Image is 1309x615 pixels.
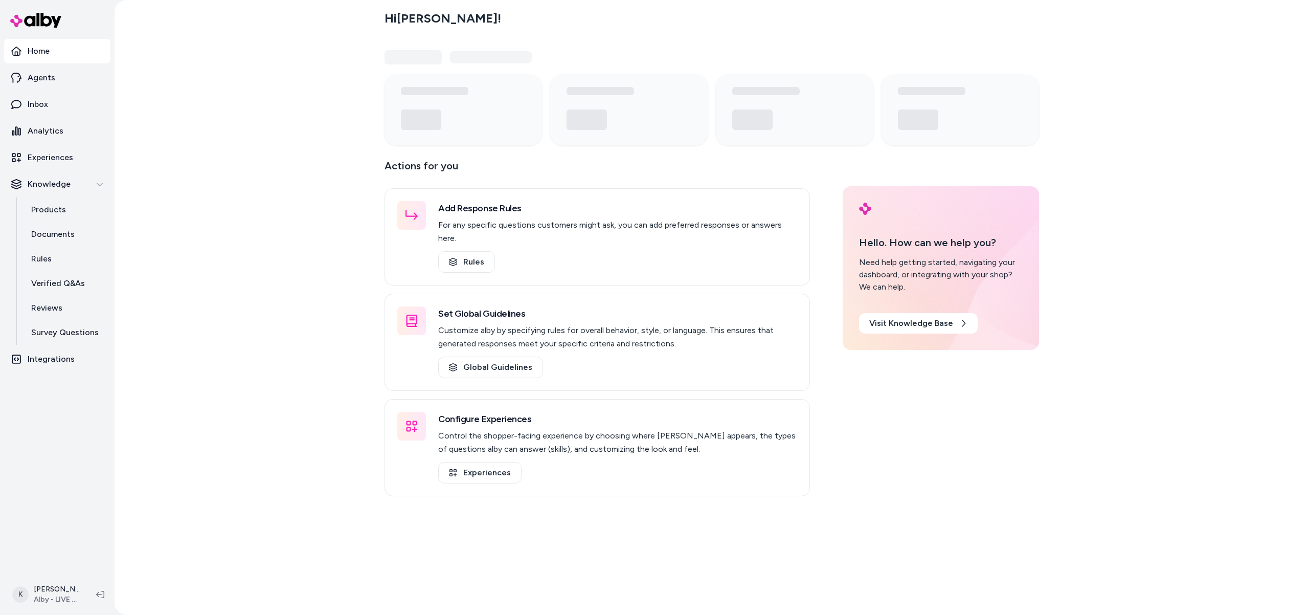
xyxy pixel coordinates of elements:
[859,235,1023,250] p: Hello. How can we help you?
[31,326,99,339] p: Survey Questions
[438,357,543,378] a: Global Guidelines
[438,324,797,350] p: Customize alby by specifying rules for overall behavior, style, or language. This ensures that ge...
[438,462,522,484] a: Experiences
[385,158,810,182] p: Actions for you
[21,296,110,320] a: Reviews
[21,197,110,222] a: Products
[10,13,61,28] img: alby Logo
[4,119,110,143] a: Analytics
[4,145,110,170] a: Experiences
[28,72,55,84] p: Agents
[31,204,66,216] p: Products
[34,595,80,605] span: Alby - LIVE on [DOMAIN_NAME]
[438,412,797,426] h3: Configure Experiences
[21,247,110,271] a: Rules
[4,65,110,90] a: Agents
[34,584,80,595] p: [PERSON_NAME]
[385,11,501,26] h2: Hi [PERSON_NAME] !
[31,228,75,240] p: Documents
[21,222,110,247] a: Documents
[438,306,797,321] h3: Set Global Guidelines
[28,151,73,164] p: Experiences
[28,125,63,137] p: Analytics
[21,320,110,345] a: Survey Questions
[438,201,797,215] h3: Add Response Rules
[28,98,48,111] p: Inbox
[859,256,1023,293] div: Need help getting started, navigating your dashboard, or integrating with your shop? We can help.
[28,353,75,365] p: Integrations
[438,429,797,456] p: Control the shopper-facing experience by choosing where [PERSON_NAME] appears, the types of quest...
[859,313,978,334] a: Visit Knowledge Base
[28,45,50,57] p: Home
[6,578,88,611] button: K[PERSON_NAME]Alby - LIVE on [DOMAIN_NAME]
[859,203,871,215] img: alby Logo
[21,271,110,296] a: Verified Q&As
[28,178,71,190] p: Knowledge
[4,172,110,196] button: Knowledge
[4,39,110,63] a: Home
[4,347,110,371] a: Integrations
[4,92,110,117] a: Inbox
[31,253,52,265] p: Rules
[12,586,29,603] span: K
[31,277,85,290] p: Verified Q&As
[438,218,797,245] p: For any specific questions customers might ask, you can add preferred responses or answers here.
[31,302,62,314] p: Reviews
[438,251,495,273] a: Rules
